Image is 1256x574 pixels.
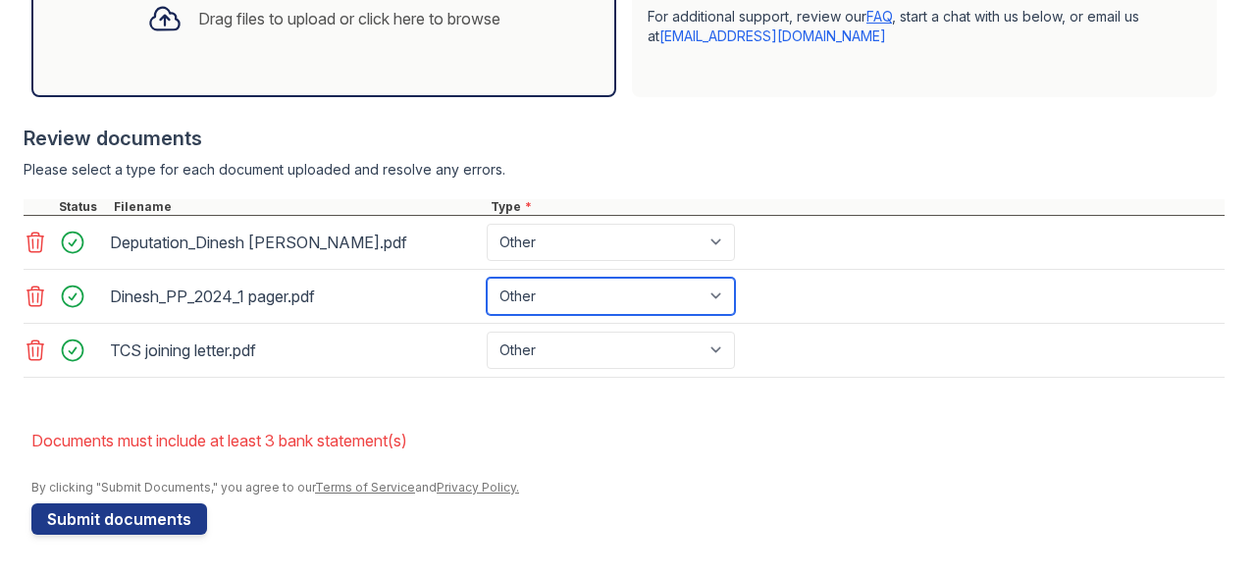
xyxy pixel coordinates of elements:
div: Filename [110,199,487,215]
div: Type [487,199,1225,215]
a: Privacy Policy. [437,480,519,495]
div: Please select a type for each document uploaded and resolve any errors. [24,160,1225,180]
div: Review documents [24,125,1225,152]
button: Submit documents [31,503,207,535]
div: Status [55,199,110,215]
div: By clicking "Submit Documents," you agree to our and [31,480,1225,496]
a: FAQ [866,8,892,25]
a: [EMAIL_ADDRESS][DOMAIN_NAME] [659,27,886,44]
div: Dinesh_PP_2024_1 pager.pdf [110,281,479,312]
div: Drag files to upload or click here to browse [198,7,500,30]
a: Terms of Service [315,480,415,495]
p: For additional support, review our , start a chat with us below, or email us at [648,7,1201,46]
li: Documents must include at least 3 bank statement(s) [31,421,1225,460]
div: TCS joining letter.pdf [110,335,479,366]
div: Deputation_Dinesh [PERSON_NAME].pdf [110,227,479,258]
